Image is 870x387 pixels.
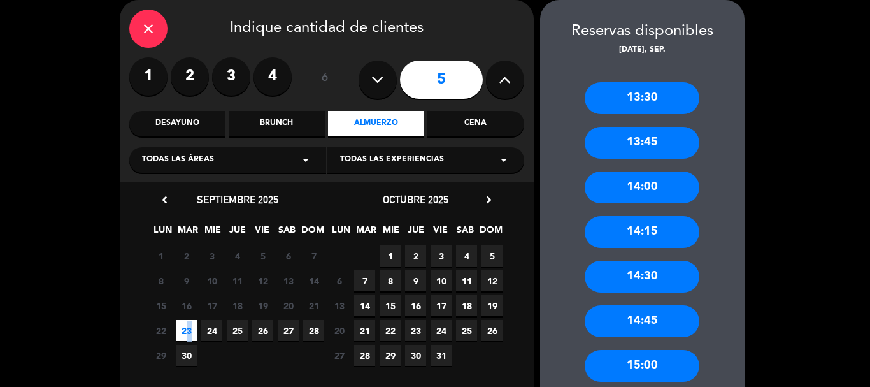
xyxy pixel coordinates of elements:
[150,270,171,291] span: 8
[540,19,745,44] div: Reservas disponibles
[340,154,444,166] span: Todas las experiencias
[303,270,324,291] span: 14
[431,320,452,341] span: 24
[252,270,273,291] span: 12
[129,57,168,96] label: 1
[171,57,209,96] label: 2
[354,345,375,366] span: 28
[176,245,197,267] span: 2
[405,245,426,267] span: 2
[380,223,401,244] span: MIE
[380,270,401,291] span: 8
[329,295,350,316] span: 13
[176,270,197,291] span: 9
[431,270,452,291] span: 10
[303,245,324,267] span: 7
[229,111,325,136] div: Brunch
[303,295,324,316] span: 21
[480,223,501,244] span: DOM
[328,111,424,136] div: Almuerzo
[177,223,198,244] span: MAR
[329,320,350,341] span: 20
[227,223,248,244] span: JUE
[298,152,313,168] i: arrow_drop_down
[176,320,197,341] span: 23
[585,127,699,159] div: 13:45
[354,270,375,291] span: 7
[331,223,352,244] span: LUN
[252,295,273,316] span: 19
[201,245,222,267] span: 3
[431,245,452,267] span: 3
[405,223,426,244] span: JUE
[355,223,376,244] span: MAR
[278,295,299,316] span: 20
[278,320,299,341] span: 27
[141,21,156,36] i: close
[380,295,401,316] span: 15
[276,223,297,244] span: SAB
[150,295,171,316] span: 15
[585,261,699,293] div: 14:30
[455,223,476,244] span: SAB
[354,295,375,316] span: 14
[585,172,699,203] div: 14:00
[430,223,451,244] span: VIE
[380,245,401,267] span: 1
[427,111,524,136] div: Cena
[252,320,273,341] span: 26
[405,270,426,291] span: 9
[201,295,222,316] span: 17
[431,295,452,316] span: 17
[585,305,699,337] div: 14:45
[150,345,171,366] span: 29
[227,295,248,316] span: 18
[585,350,699,382] div: 15:00
[380,345,401,366] span: 29
[252,245,273,267] span: 5
[227,245,248,267] span: 4
[585,82,699,114] div: 13:30
[456,320,477,341] span: 25
[152,223,173,244] span: LUN
[585,216,699,248] div: 14:15
[129,10,524,48] div: Indique cantidad de clientes
[252,223,273,244] span: VIE
[456,295,477,316] span: 18
[383,193,448,206] span: octubre 2025
[142,154,214,166] span: Todas las áreas
[253,57,292,96] label: 4
[212,57,250,96] label: 3
[456,245,477,267] span: 4
[303,320,324,341] span: 28
[158,193,171,207] i: chevron_left
[481,295,503,316] span: 19
[482,193,496,207] i: chevron_right
[176,295,197,316] span: 16
[202,223,223,244] span: MIE
[129,111,225,136] div: Desayuno
[496,152,511,168] i: arrow_drop_down
[456,270,477,291] span: 11
[176,345,197,366] span: 30
[197,193,278,206] span: septiembre 2025
[540,44,745,57] div: [DATE], sep.
[278,245,299,267] span: 6
[380,320,401,341] span: 22
[150,245,171,267] span: 1
[227,270,248,291] span: 11
[329,270,350,291] span: 6
[405,295,426,316] span: 16
[405,320,426,341] span: 23
[431,345,452,366] span: 31
[354,320,375,341] span: 21
[481,270,503,291] span: 12
[304,57,346,102] div: ó
[329,345,350,366] span: 27
[405,345,426,366] span: 30
[227,320,248,341] span: 25
[201,270,222,291] span: 10
[481,245,503,267] span: 5
[150,320,171,341] span: 22
[201,320,222,341] span: 24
